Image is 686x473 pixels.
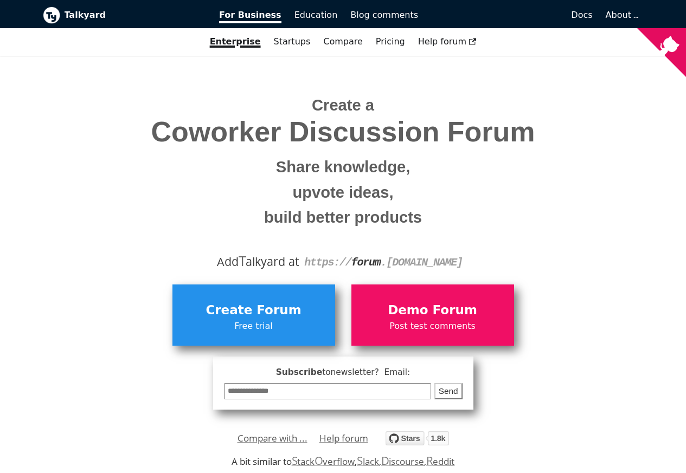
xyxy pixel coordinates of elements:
small: build better products [51,205,636,230]
a: Pricing [369,33,412,51]
b: Talkyard [65,8,204,22]
span: Post test comments [357,319,509,333]
span: to newsletter ? Email: [322,367,410,377]
a: Talkyard logoTalkyard [43,7,204,24]
span: O [315,453,323,468]
span: R [426,453,433,468]
a: For Business [213,6,288,24]
a: Discourse [381,455,424,468]
a: Slack [357,455,379,468]
span: Subscribe [224,366,463,379]
span: Create a [312,96,374,114]
span: Demo Forum [357,300,509,321]
a: Docs [425,6,599,24]
a: Compare with ... [238,430,307,446]
a: Startups [267,33,317,51]
img: Talkyard logo [43,7,60,24]
a: Education [288,6,344,24]
a: Create ForumFree trial [172,284,335,345]
a: Demo ForumPost test comments [351,284,514,345]
span: Blog comments [350,10,418,20]
a: StackOverflow [292,455,355,468]
span: S [357,453,363,468]
a: Help forum [412,33,483,51]
a: About [606,10,637,20]
span: For Business [219,10,281,23]
div: Add alkyard at [51,252,636,271]
a: Compare [323,36,363,47]
span: Create Forum [178,300,330,321]
small: Share knowledge, [51,154,636,180]
a: Blog comments [344,6,425,24]
a: Enterprise [203,33,267,51]
a: Star debiki/talkyard on GitHub [386,433,449,449]
small: upvote ideas, [51,180,636,205]
code: https:// . [DOMAIN_NAME] [304,256,463,269]
span: Coworker Discussion Forum [51,116,636,147]
span: Education [294,10,338,20]
span: Docs [571,10,592,20]
span: T [239,251,246,270]
span: Help forum [418,36,477,47]
img: talkyard.svg [386,431,449,445]
span: S [292,453,298,468]
button: Send [434,383,463,400]
a: Help forum [319,430,368,446]
span: D [381,453,389,468]
strong: forum [351,256,381,269]
a: Reddit [426,455,454,468]
span: Free trial [178,319,330,333]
